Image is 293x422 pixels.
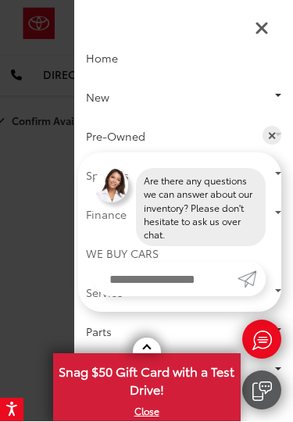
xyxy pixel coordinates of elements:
[94,263,238,297] input: Enter your message
[74,156,293,195] a: Specials
[74,274,293,313] a: Service
[94,169,128,203] img: Agent profile photo
[74,195,293,234] a: Finance
[74,117,293,156] a: Pre-Owned
[242,320,281,359] a: Live Chat
[74,234,293,274] a: WE BUY CARS
[238,263,266,297] a: Submit
[74,78,293,117] a: New
[136,169,266,247] div: Are there any questions we can answer about our inventory? Please don't hesitate to ask us over c...
[242,371,281,410] a: Text Us
[74,313,293,352] a: Parts
[55,356,239,403] span: Snag $50 Gift Card with a Test Drive!
[74,39,293,78] a: Home
[250,16,273,39] button: Close Sidebar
